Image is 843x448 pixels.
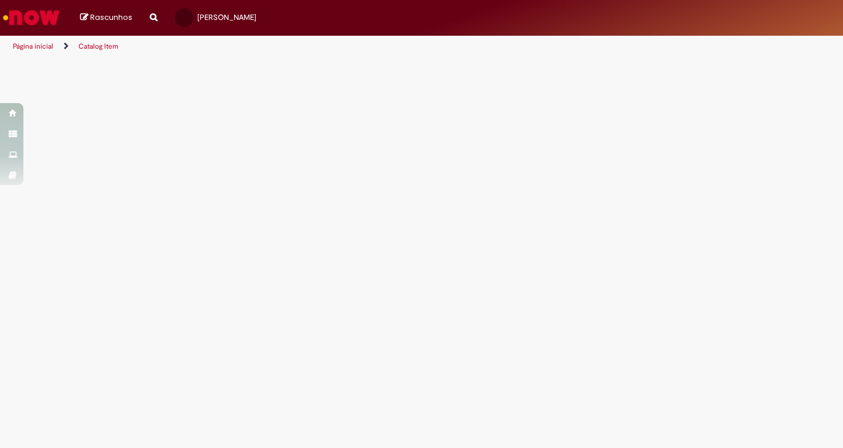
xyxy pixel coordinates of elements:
[80,12,132,23] a: Rascunhos
[9,36,553,57] ul: Trilhas de página
[90,12,132,23] span: Rascunhos
[13,42,53,51] a: Página inicial
[1,6,61,29] img: ServiceNow
[78,42,118,51] a: Catalog Item
[197,12,256,22] span: [PERSON_NAME]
